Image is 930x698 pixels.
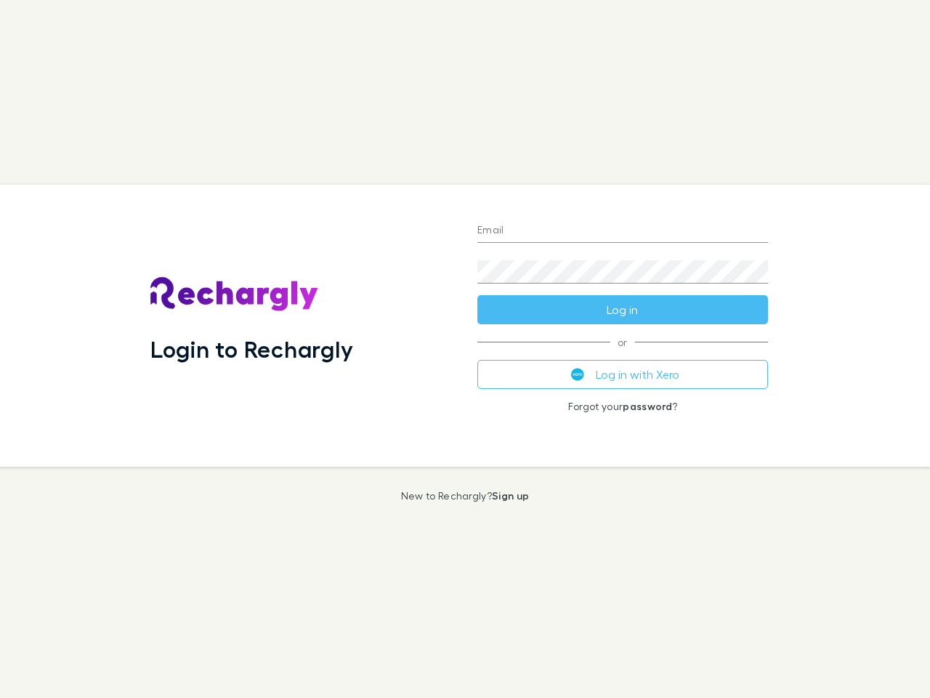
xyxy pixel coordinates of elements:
p: Forgot your ? [477,401,768,412]
a: password [623,400,672,412]
p: New to Rechargly? [401,490,530,502]
img: Xero's logo [571,368,584,381]
h1: Login to Rechargly [150,335,353,363]
button: Log in [477,295,768,324]
button: Log in with Xero [477,360,768,389]
img: Rechargly's Logo [150,277,319,312]
a: Sign up [492,489,529,502]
